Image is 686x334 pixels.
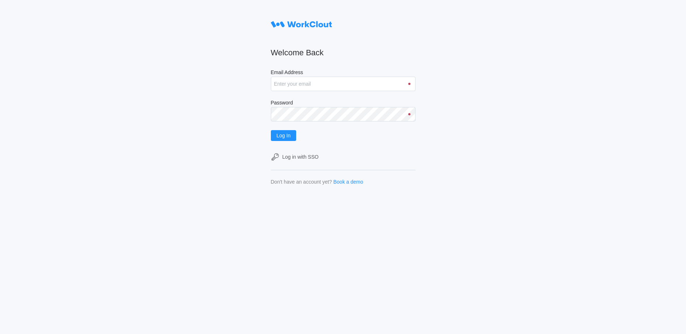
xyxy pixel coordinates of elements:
[271,48,416,58] h2: Welcome Back
[271,77,416,91] input: Enter your email
[271,100,416,107] label: Password
[333,179,363,185] a: Book a demo
[271,130,297,141] button: Log In
[271,179,332,185] div: Don't have an account yet?
[271,153,416,161] a: Log in with SSO
[271,69,416,77] label: Email Address
[282,154,319,160] div: Log in with SSO
[277,133,291,138] span: Log In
